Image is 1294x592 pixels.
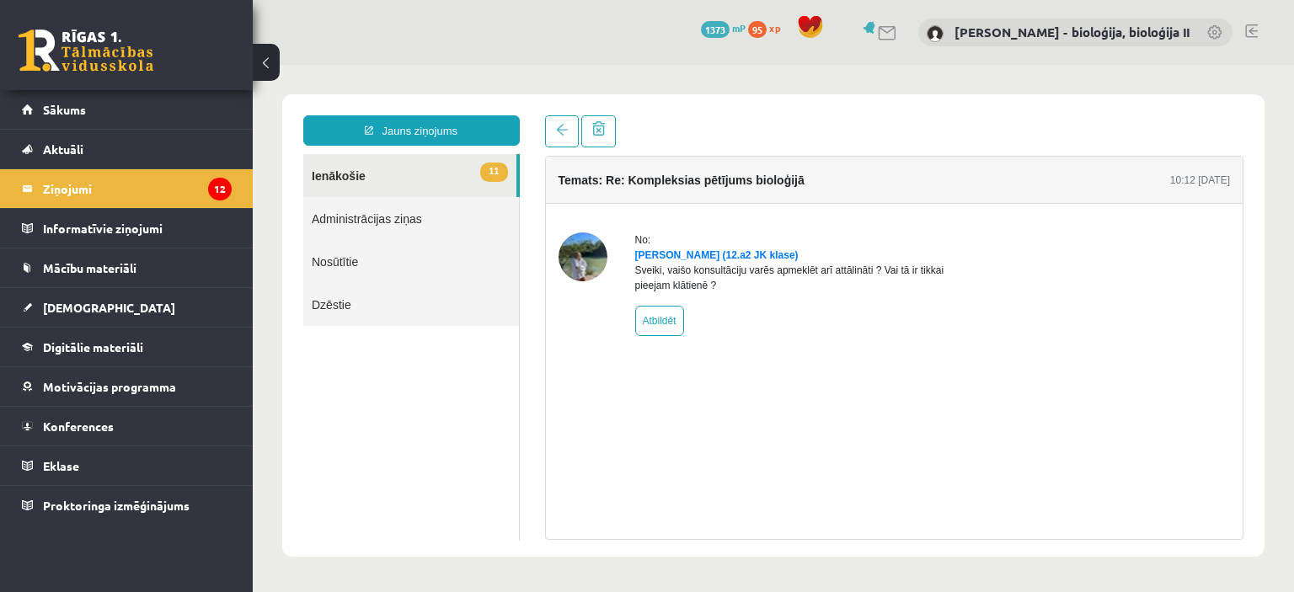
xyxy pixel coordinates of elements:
[51,175,266,218] a: Nosūtītie
[22,367,232,406] a: Motivācijas programma
[43,458,79,473] span: Eklase
[22,328,232,366] a: Digitālie materiāli
[51,132,266,175] a: Administrācijas ziņas
[51,51,267,81] a: Jauns ziņojums
[43,209,232,248] legend: Informatīvie ziņojumi
[382,198,692,228] div: Sveiki, vaišo konsultāciju varēs apmeklēt arī attālināti ? Vai tā ir tikkai pieejam klātienē ?
[748,21,789,35] a: 95 xp
[22,407,232,445] a: Konferences
[306,109,552,122] h4: Temats: Re: Kompleksias pētījums bioloģijā
[927,25,944,42] img: Elza Saulīte - bioloģija, bioloģija II
[51,218,266,261] a: Dzēstie
[382,168,692,183] div: No:
[43,169,232,208] legend: Ziņojumi
[701,21,746,35] a: 1373 mP
[22,169,232,208] a: Ziņojumi12
[43,141,83,157] span: Aktuāli
[43,339,143,355] span: Digitālie materiāli
[769,21,780,35] span: xp
[382,184,546,196] a: [PERSON_NAME] (12.a2 JK klase)
[22,486,232,525] a: Proktoringa izmēģinājums
[22,90,232,129] a: Sākums
[19,29,153,72] a: Rīgas 1. Tālmācības vidusskola
[306,168,355,216] img: Anita Rita Strakse
[227,98,254,117] span: 11
[22,209,232,248] a: Informatīvie ziņojumi
[43,498,190,513] span: Proktoringa izmēģinājums
[43,419,114,434] span: Konferences
[43,260,136,275] span: Mācību materiāli
[748,21,767,38] span: 95
[382,241,431,271] a: Atbildēt
[22,248,232,287] a: Mācību materiāli
[43,300,175,315] span: [DEMOGRAPHIC_DATA]
[51,89,264,132] a: 11Ienākošie
[43,379,176,394] span: Motivācijas programma
[732,21,746,35] span: mP
[701,21,730,38] span: 1373
[43,102,86,117] span: Sākums
[208,178,232,200] i: 12
[22,288,232,327] a: [DEMOGRAPHIC_DATA]
[22,130,232,168] a: Aktuāli
[22,446,232,485] a: Eklase
[954,24,1190,40] a: [PERSON_NAME] - bioloģija, bioloģija II
[917,108,977,123] div: 10:12 [DATE]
